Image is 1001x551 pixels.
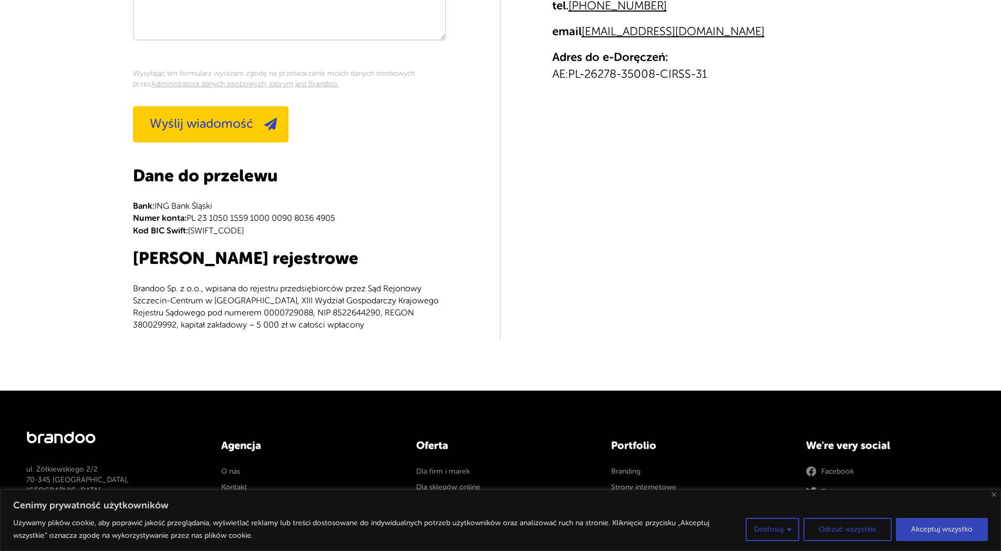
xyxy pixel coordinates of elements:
[13,499,988,512] p: Cenimy prywatność użytkowników
[821,487,844,497] span: Twitter
[611,466,641,477] a: Branding
[133,200,446,237] p: ING Bank Śląski PL 23 1050 1559 1000 0090 8036 4905 [SWIFT_CODE]
[416,438,585,453] h4: Oferta
[133,213,187,223] strong: Numer konta:
[133,168,446,185] h3: Dane do przelewu
[221,482,247,493] a: Kontakt
[133,250,446,267] h3: [PERSON_NAME] rejestrowe
[133,283,446,332] p: Brandoo Sp. z o.o., wpisana do rejestru przedsiębiorców przez Sąd Rejonowy Szczecin-Centrum w [GE...
[806,486,844,498] a: Twitter
[150,117,253,131] span: Wyślij wiadomość
[806,438,975,453] h4: We're very social
[26,430,96,447] p: brandoo
[133,201,154,211] strong: Bank:
[992,492,996,497] img: Close
[611,482,676,493] a: Strony internetowe
[806,466,854,478] a: Facebook
[803,518,892,541] button: Odrzuć wszystkie
[552,25,582,38] strong: email
[221,466,240,477] a: O nas
[133,106,288,142] button: Wyślij wiadomość
[992,492,996,497] button: Blisko
[552,50,668,64] strong: Adres do e-Doręczeń:
[416,466,470,477] a: Dla firm i marek
[582,25,765,38] a: [EMAIL_ADDRESS][DOMAIN_NAME]
[611,438,780,453] h4: Portfolio
[133,226,188,236] strong: Kod BIC Swift:
[26,430,96,455] a: brandoo
[221,438,390,453] h4: Agencja
[26,464,195,496] p: ul. Żółkiewskiego 2/2 70-345 [GEOGRAPHIC_DATA], [GEOGRAPHIC_DATA]
[746,518,799,541] button: Dostosuj
[896,518,988,541] button: Akceptuj wszystko
[552,49,869,83] p: AE:PL-26278-35008-CIRSS-31
[151,80,339,88] a: Administratora danych osobowych, którym jest Brandoo.
[13,517,738,542] p: Używamy plików cookie, aby poprawić jakość przeglądania, wyświetlać reklamy lub treści dostosowan...
[821,466,854,477] span: Facebook
[133,68,446,90] p: Wysyłając ten formularz wyrażam zgodę na przetwarzanie moich danych osobowych przez
[416,482,480,493] a: Dla sklepów online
